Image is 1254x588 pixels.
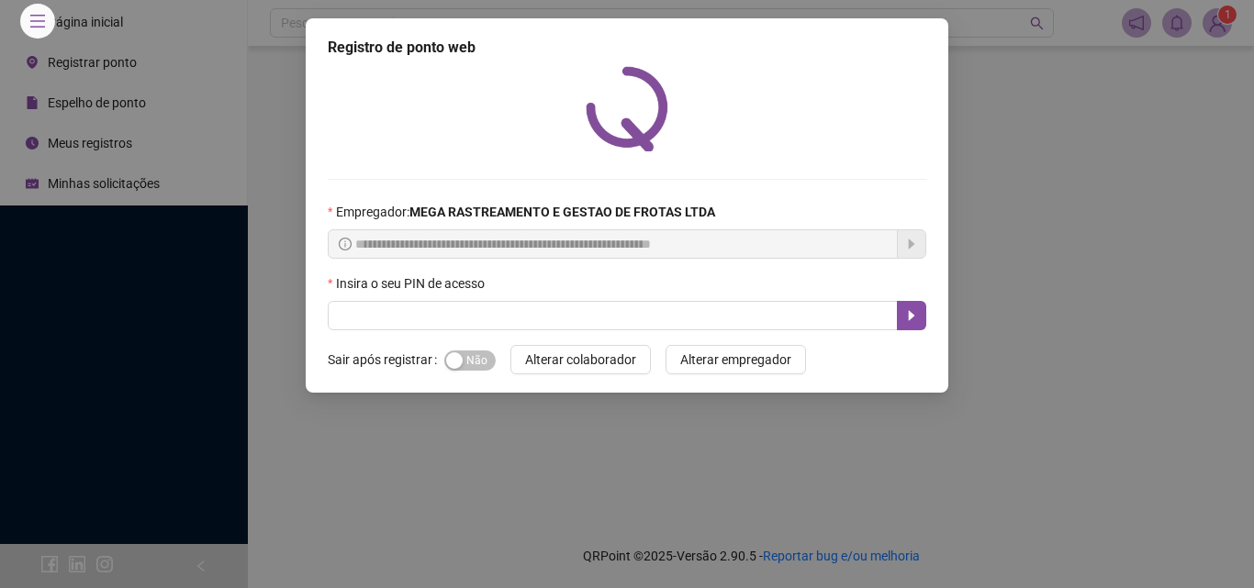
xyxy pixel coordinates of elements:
span: Alterar colaborador [525,349,636,370]
div: Registro de ponto web [328,37,926,59]
span: info-circle [339,238,352,250]
label: Insira o seu PIN de acesso [328,273,497,294]
button: Alterar colaborador [510,345,651,374]
button: Alterar empregador [666,345,806,374]
span: caret-right [904,308,919,323]
strong: MEGA RASTREAMENTO E GESTAO DE FROTAS LTDA [409,205,715,219]
span: menu [29,13,46,29]
span: Alterar empregador [680,349,791,370]
img: QRPoint [586,66,668,151]
label: Sair após registrar [328,345,444,374]
span: Empregador : [336,202,715,222]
